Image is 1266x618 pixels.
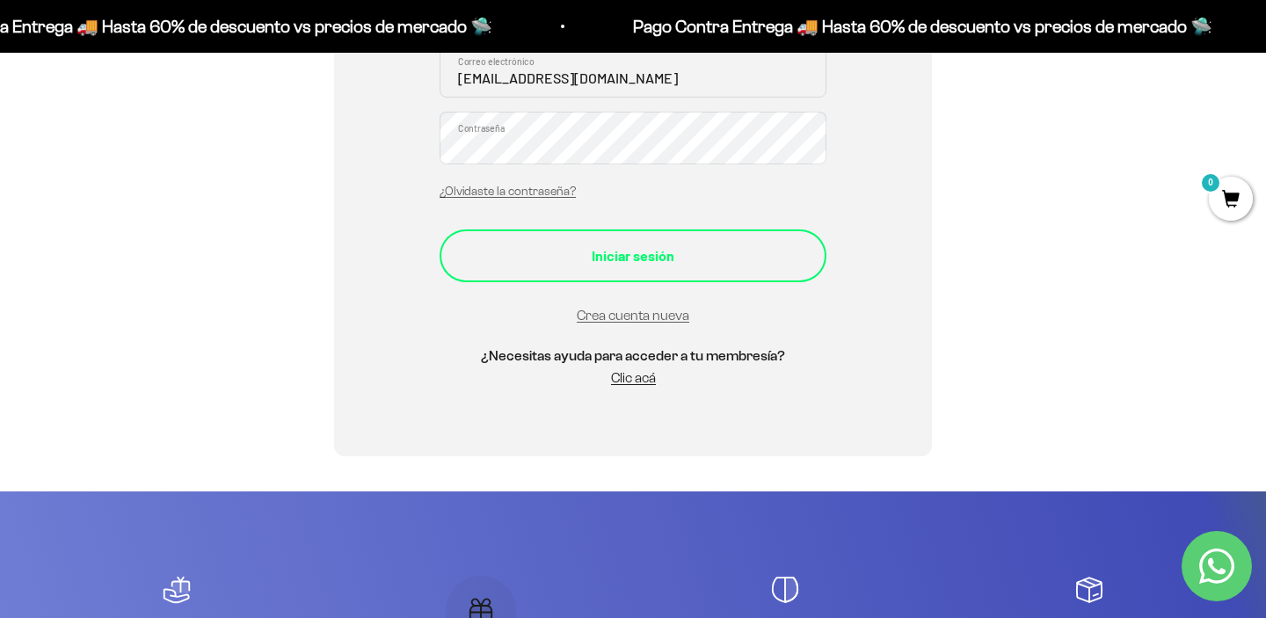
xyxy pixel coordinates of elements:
[440,229,826,282] button: Iniciar sesión
[475,244,791,267] div: Iniciar sesión
[611,370,656,385] a: Clic acá
[440,345,826,367] h5: ¿Necesitas ayuda para acceder a tu membresía?
[1200,172,1221,193] mark: 0
[1209,191,1253,210] a: 0
[440,185,576,198] a: ¿Olvidaste la contraseña?
[577,308,689,323] a: Crea cuenta nueva
[633,12,1212,40] p: Pago Contra Entrega 🚚 Hasta 60% de descuento vs precios de mercado 🛸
